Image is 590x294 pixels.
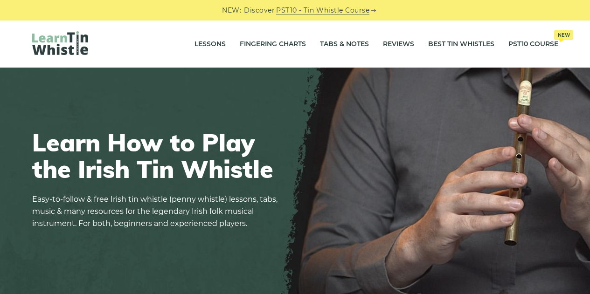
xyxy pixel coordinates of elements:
a: Reviews [383,33,414,56]
a: Lessons [194,33,226,56]
a: Fingering Charts [240,33,306,56]
a: Best Tin Whistles [428,33,494,56]
p: Easy-to-follow & free Irish tin whistle (penny whistle) lessons, tabs, music & many resources for... [32,193,284,230]
span: New [554,30,573,40]
a: PST10 CourseNew [508,33,558,56]
a: Tabs & Notes [320,33,369,56]
img: LearnTinWhistle.com [32,31,88,55]
h1: Learn How to Play the Irish Tin Whistle [32,129,284,182]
